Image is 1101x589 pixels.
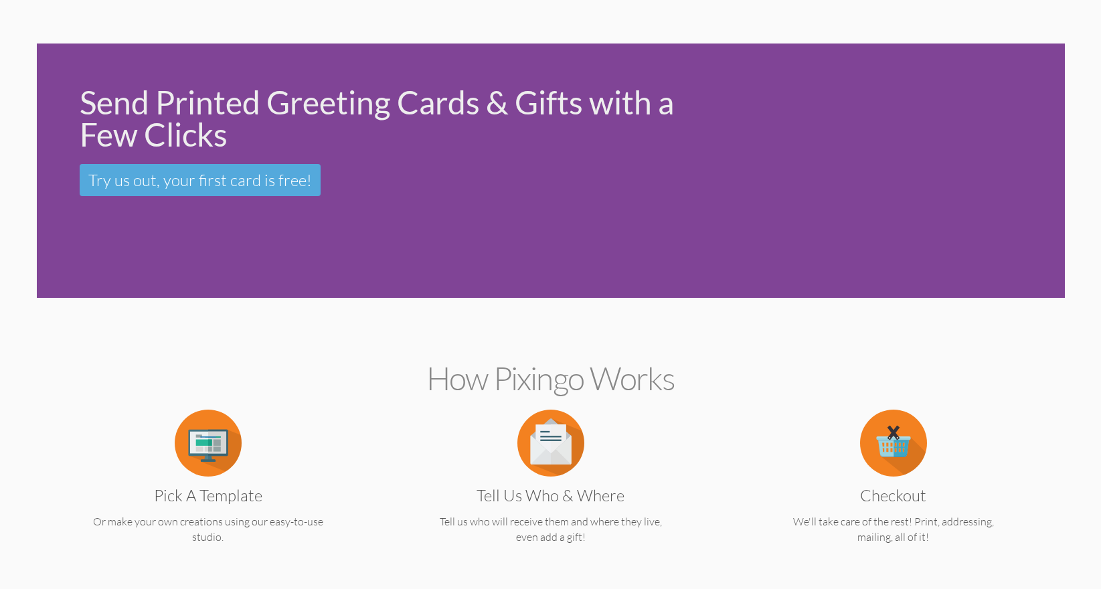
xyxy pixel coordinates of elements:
[758,487,1029,504] h3: Checkout
[73,487,343,504] h3: Pick a Template
[406,435,696,545] a: Tell us Who & Where Tell us who will receive them and where they live, even add a gift!
[416,487,686,504] h3: Tell us Who & Where
[80,164,321,196] a: Try us out, your first card is free!
[748,514,1039,545] p: We'll take care of the rest! Print, addressing, mailing, all of it!
[60,361,1041,396] h2: How Pixingo works
[517,410,584,477] img: item.alt
[88,170,312,190] span: Try us out, your first card is free!
[860,410,927,477] img: item.alt
[63,514,353,545] p: Or make your own creations using our easy-to-use studio.
[175,410,242,477] img: item.alt
[80,86,711,151] div: Send Printed Greeting Cards & Gifts with a Few Clicks
[63,435,353,545] a: Pick a Template Or make your own creations using our easy-to-use studio.
[406,514,696,545] p: Tell us who will receive them and where they live, even add a gift!
[748,435,1039,545] a: Checkout We'll take care of the rest! Print, addressing, mailing, all of it!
